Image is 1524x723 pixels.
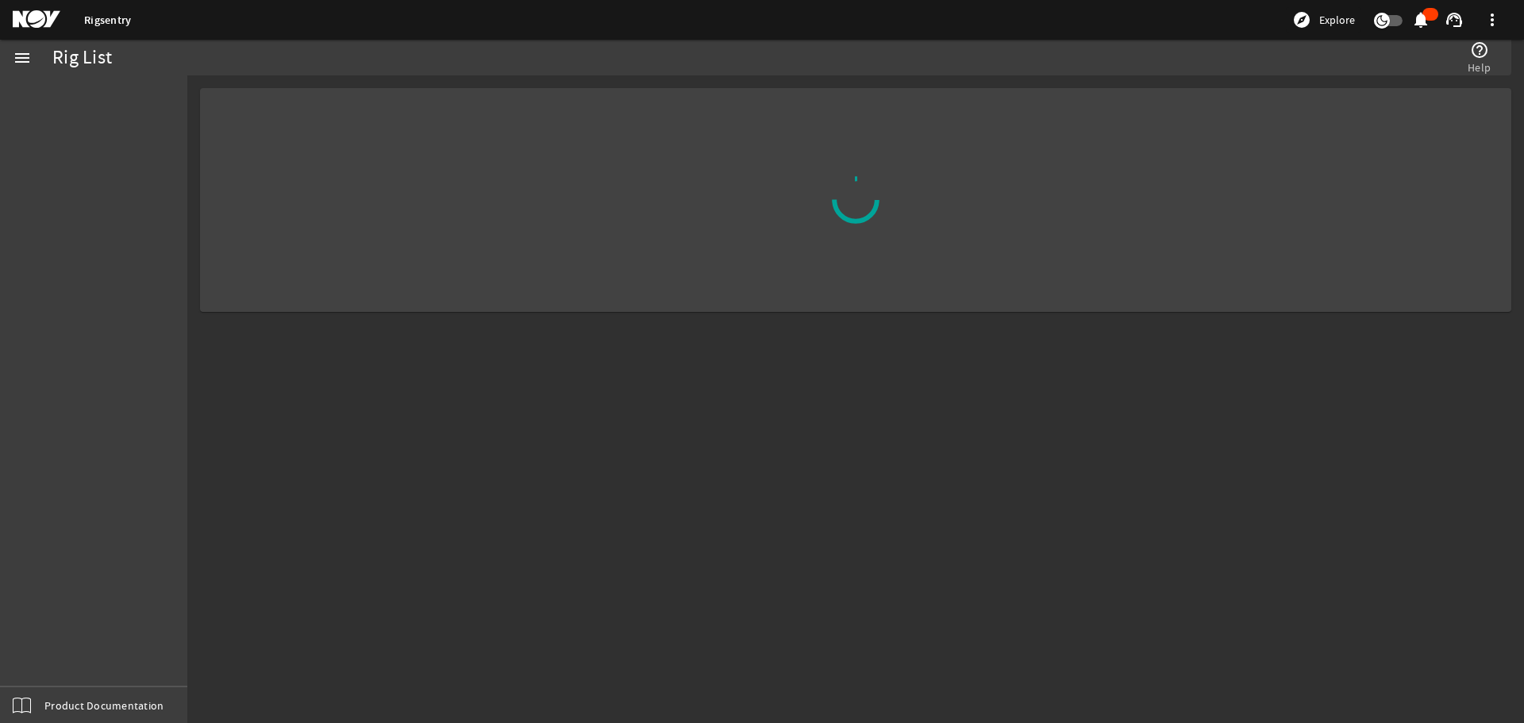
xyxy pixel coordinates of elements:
span: Product Documentation [44,698,164,713]
mat-icon: notifications [1411,10,1430,29]
button: more_vert [1473,1,1511,39]
span: Help [1468,60,1491,75]
div: Rig List [52,50,112,66]
mat-icon: support_agent [1445,10,1464,29]
mat-icon: explore [1292,10,1311,29]
mat-icon: help_outline [1470,40,1489,60]
mat-icon: menu [13,48,32,67]
button: Explore [1286,7,1361,33]
span: Explore [1319,12,1355,28]
a: Rigsentry [84,13,131,28]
